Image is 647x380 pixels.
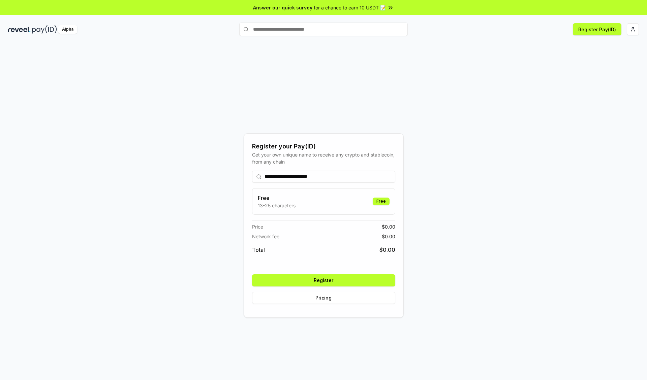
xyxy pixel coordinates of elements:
[382,233,395,240] span: $ 0.00
[258,194,296,202] h3: Free
[252,233,279,240] span: Network fee
[314,4,386,11] span: for a chance to earn 10 USDT 📝
[252,246,265,254] span: Total
[58,25,77,34] div: Alpha
[8,25,31,34] img: reveel_dark
[252,292,395,304] button: Pricing
[253,4,312,11] span: Answer our quick survey
[373,198,390,205] div: Free
[252,142,395,151] div: Register your Pay(ID)
[252,151,395,165] div: Get your own unique name to receive any crypto and stablecoin, from any chain
[32,25,57,34] img: pay_id
[379,246,395,254] span: $ 0.00
[382,223,395,230] span: $ 0.00
[573,23,621,35] button: Register Pay(ID)
[258,202,296,209] p: 13-25 characters
[252,274,395,286] button: Register
[252,223,263,230] span: Price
